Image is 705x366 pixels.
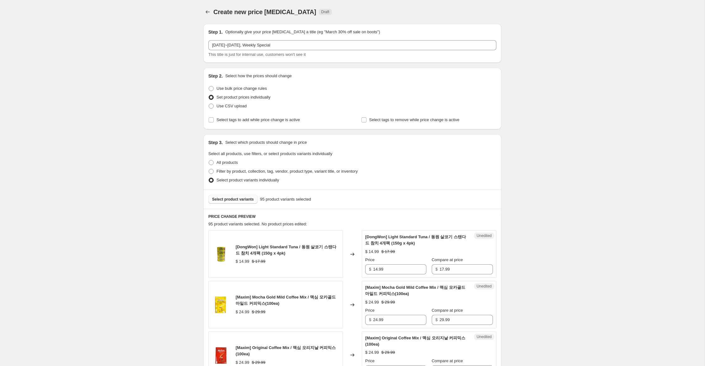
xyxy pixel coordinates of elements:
[365,358,375,363] span: Price
[208,29,223,35] h2: Step 1.
[212,295,231,314] img: Untitled_design_445a89f5-6923-4f65-98f6-fee05d30fa29_80x.jpg
[365,299,379,305] div: $ 24.99
[216,95,270,100] span: Set product prices individually
[236,359,249,366] div: $ 24.99
[208,139,223,146] h2: Step 3.
[432,308,463,313] span: Compare at price
[365,234,466,245] span: [DongWon] Light Standard Tuna / 동원 살코기 스탠다드 참치 4개팩 (150g x 4pk)
[365,249,379,255] div: $ 14.99
[477,233,492,238] span: Unedited
[321,9,329,14] span: Draft
[252,258,265,265] strike: $ 17.99
[225,139,307,146] p: Select which products should change in price
[432,358,463,363] span: Compare at price
[212,346,231,364] img: 3_a01d93fa-e312-407f-8968-9cc483fad73f_80x.jpg
[212,197,254,202] span: Select product variants
[381,349,395,356] strike: $ 29.99
[216,104,247,108] span: Use CSV upload
[208,151,332,156] span: Select all products, use filters, or select products variants individually
[432,257,463,262] span: Compare at price
[365,308,375,313] span: Price
[252,359,265,366] strike: $ 29.99
[208,73,223,79] h2: Step 2.
[381,249,395,255] strike: $ 17.99
[435,317,438,322] span: $
[225,29,380,35] p: Optionally give your price [MEDICAL_DATA] a title (eg "March 30% off sale on boots")
[236,309,249,315] div: $ 24.99
[236,245,336,256] span: [DongWon] Light Standard Tuna / 동원 살코기 스탠다드 참치 4개팩 (150g x 4pk)
[208,222,307,226] span: 95 product variants selected. No product prices edited:
[225,73,292,79] p: Select how the prices should change
[236,295,336,306] span: [Maxim] Mocha Gold Mild Coffee Mix / 맥심 모카골드 마일드 커피믹스(100ea)
[216,86,267,91] span: Use bulk price change rules
[213,8,316,15] span: Create new price [MEDICAL_DATA]
[369,117,460,122] span: Select tags to remove while price change is active
[381,299,395,305] strike: $ 29.99
[216,178,279,182] span: Select product variants individually
[216,169,358,174] span: Filter by product, collection, tag, vendor, product type, variant title, or inventory
[216,117,300,122] span: Select tags to add while price change is active
[208,214,496,219] h6: PRICE CHANGE PREVIEW
[477,284,492,289] span: Unedited
[365,257,375,262] span: Price
[369,317,371,322] span: $
[365,349,379,356] div: $ 24.99
[369,267,371,272] span: $
[208,52,306,57] span: This title is just for internal use, customers won't see it
[208,195,258,204] button: Select product variants
[203,8,212,16] button: Price change jobs
[477,334,492,339] span: Unedited
[435,267,438,272] span: $
[208,40,496,50] input: 30% off holiday sale
[236,345,336,356] span: [Maxim] Original Coffee Mix / 맥심 오리지날 커피믹스 (100ea)
[365,285,465,296] span: [Maxim] Mocha Gold Mild Coffee Mix / 맥심 모카골드 마일드 커피믹스(100ea)
[216,160,238,165] span: All products
[260,196,311,202] span: 95 product variants selected
[252,309,265,315] strike: $ 29.99
[365,336,465,347] span: [Maxim] Original Coffee Mix / 맥심 오리지날 커피믹스 (100ea)
[212,245,231,264] img: IMG_3985_80x.jpg
[236,258,249,265] div: $ 14.99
